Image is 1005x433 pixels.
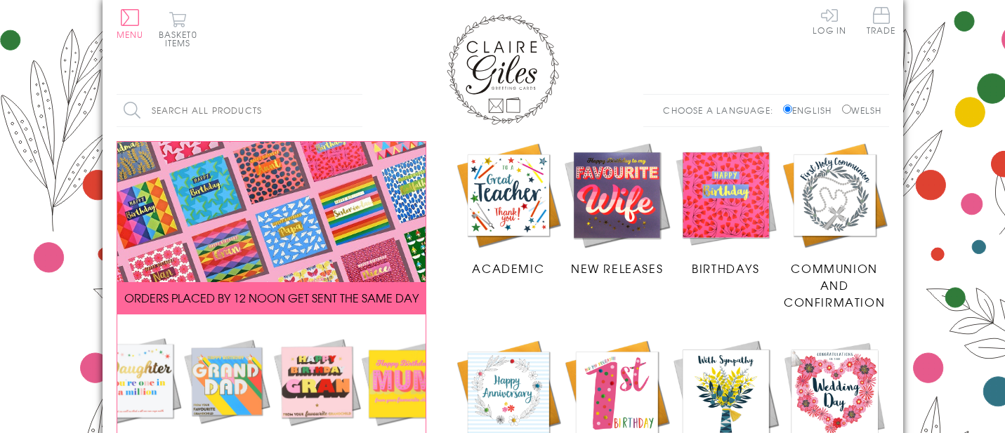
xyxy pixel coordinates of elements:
a: Birthdays [671,141,780,277]
img: Claire Giles Greetings Cards [447,14,559,125]
span: Academic [472,260,544,277]
button: Basket0 items [159,11,197,47]
label: Welsh [842,104,882,116]
button: Menu [117,9,144,39]
span: Menu [117,28,144,41]
a: Academic [454,141,563,277]
input: Search [348,95,362,126]
span: Trade [867,7,896,34]
span: Birthdays [692,260,759,277]
span: ORDERS PLACED BY 12 NOON GET SENT THE SAME DAY [124,289,419,306]
a: Communion and Confirmation [780,141,889,311]
input: English [783,105,792,114]
a: Trade [867,7,896,37]
label: English [783,104,839,116]
span: 0 items [165,28,197,49]
span: Communion and Confirmation [784,260,885,310]
input: Welsh [842,105,851,114]
p: Choose a language: [663,104,780,116]
a: Log In [813,7,846,34]
a: New Releases [563,141,671,277]
span: New Releases [571,260,663,277]
input: Search all products [117,95,362,126]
